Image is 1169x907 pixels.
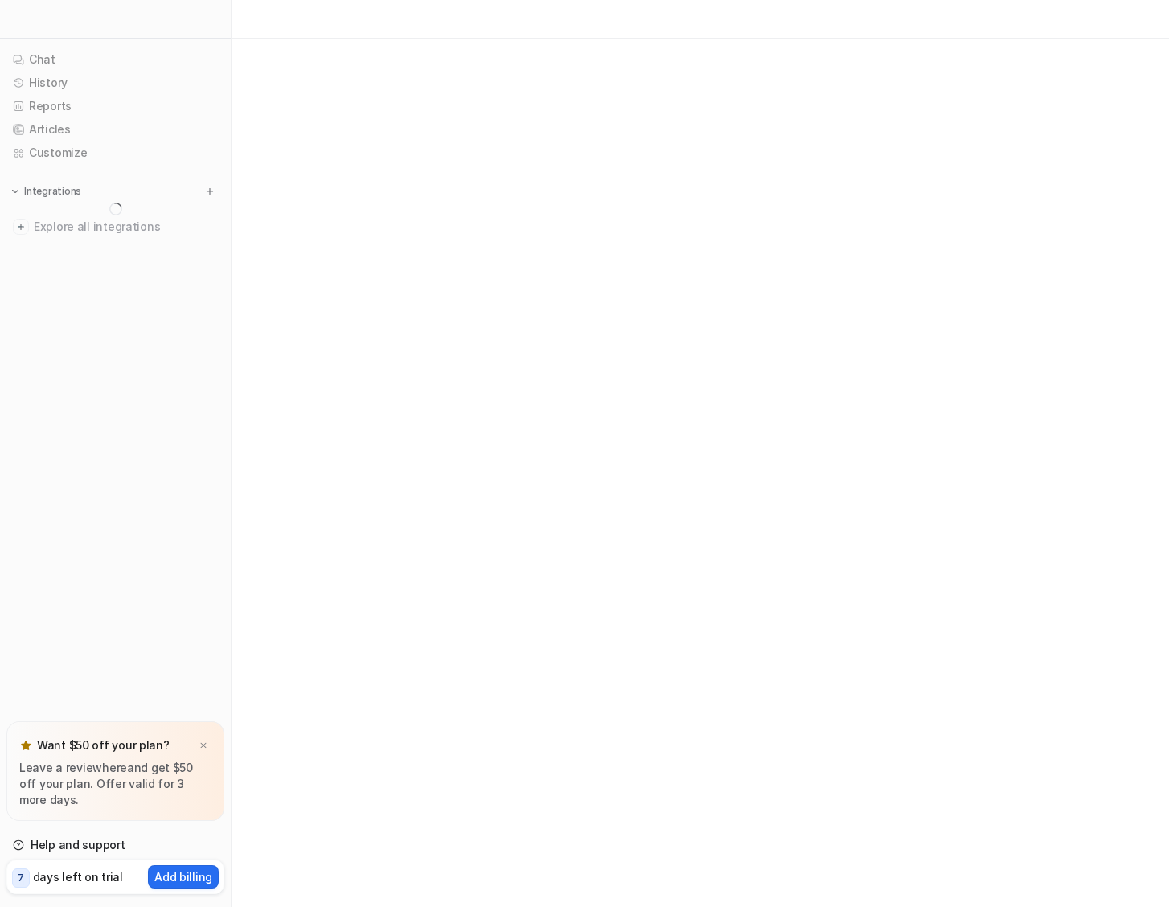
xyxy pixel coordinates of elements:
p: Leave a review and get $50 off your plan. Offer valid for 3 more days. [19,760,211,808]
img: x [199,741,208,751]
a: Explore all integrations [6,215,224,238]
img: menu_add.svg [204,186,215,197]
p: days left on trial [33,868,123,885]
a: Reports [6,95,224,117]
a: History [6,72,224,94]
img: explore all integrations [13,219,29,235]
button: Integrations [6,183,86,199]
p: Integrations [24,185,81,198]
a: here [102,761,127,774]
p: 7 [18,871,24,885]
span: Explore all integrations [34,214,218,240]
img: expand menu [10,186,21,197]
button: Add billing [148,865,219,889]
img: star [19,739,32,752]
a: Chat [6,48,224,71]
a: Help and support [6,834,224,856]
a: Customize [6,142,224,164]
a: Articles [6,118,224,141]
p: Add billing [154,868,212,885]
p: Want $50 off your plan? [37,737,170,753]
